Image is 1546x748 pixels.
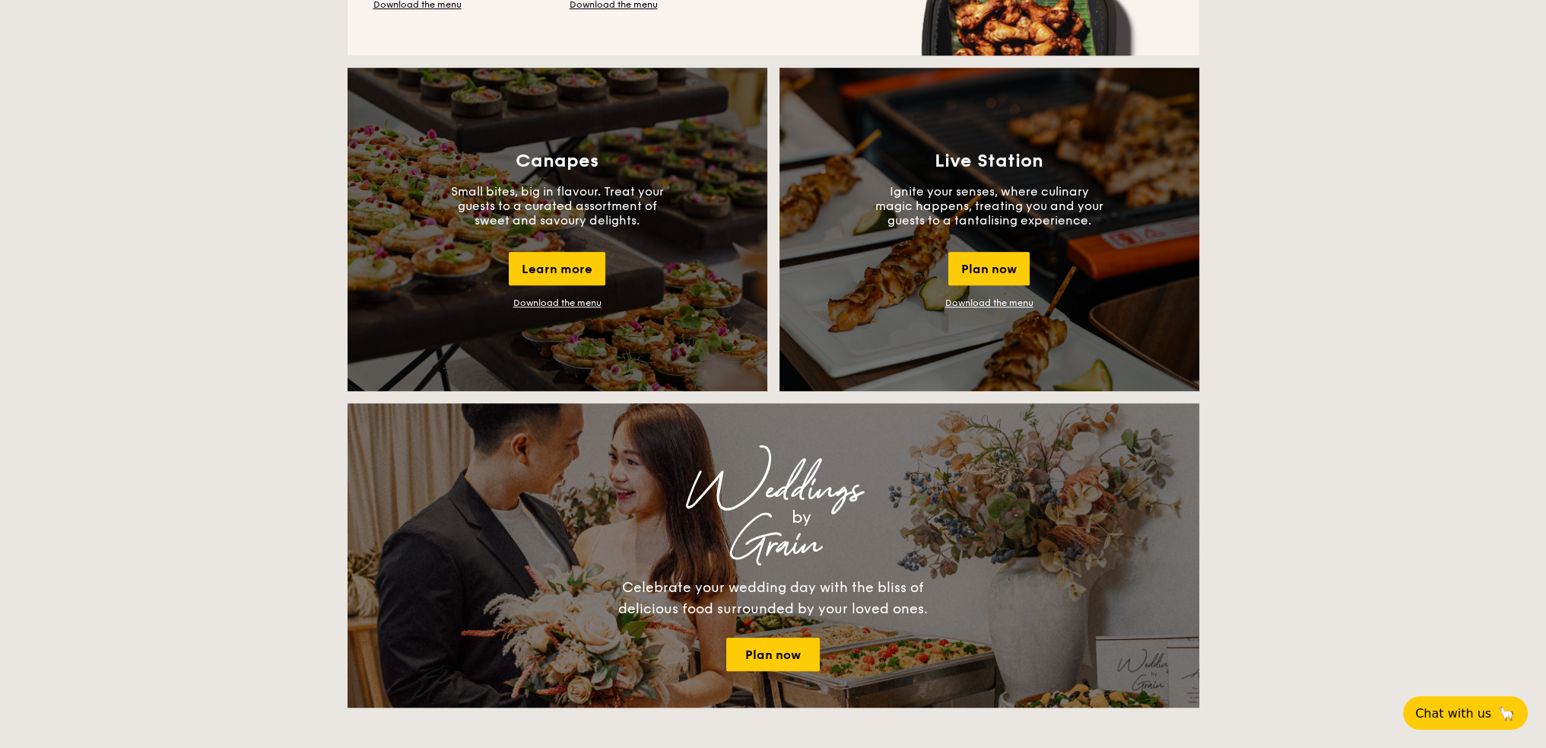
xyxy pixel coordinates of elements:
[875,184,1103,228] p: Ignite your senses, where culinary magic happens, treating you and your guests to a tantalising e...
[948,252,1030,285] div: Plan now
[516,151,598,172] h3: Canapes
[726,638,820,671] a: Plan now
[481,476,1065,504] div: Weddings
[945,298,1033,308] a: Download the menu
[1497,705,1516,722] span: 🦙
[538,504,1065,531] div: by
[509,252,605,285] div: Learn more
[1415,706,1491,721] span: Chat with us
[443,184,671,228] p: Small bites, big in flavour. Treat your guests to a curated assortment of sweet and savoury delig...
[602,577,944,619] div: Celebrate your wedding day with the bliss of delicious food surrounded by your loved ones.
[935,151,1043,172] h3: Live Station
[1403,696,1528,730] button: Chat with us🦙
[513,298,602,308] a: Download the menu
[481,531,1065,559] div: Grain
